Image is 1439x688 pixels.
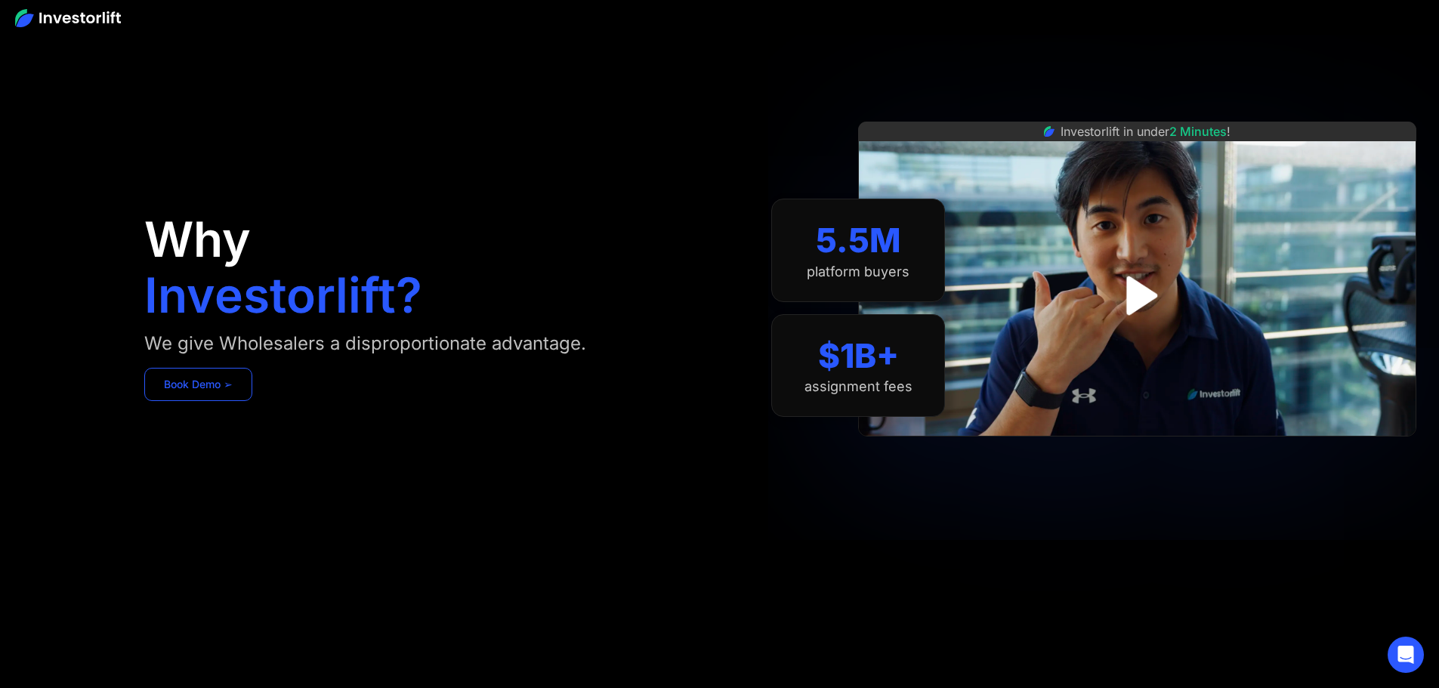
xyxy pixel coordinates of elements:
[144,215,251,264] h1: Why
[818,336,899,376] div: $1B+
[1169,124,1227,139] span: 2 Minutes
[1024,444,1251,462] iframe: Customer reviews powered by Trustpilot
[144,368,252,401] a: Book Demo ➢
[804,378,912,395] div: assignment fees
[1104,262,1171,329] a: open lightbox
[1388,637,1424,673] div: Open Intercom Messenger
[144,271,422,319] h1: Investorlift?
[1061,122,1231,140] div: Investorlift in under !
[816,221,901,261] div: 5.5M
[807,264,909,280] div: platform buyers
[144,332,586,356] div: We give Wholesalers a disproportionate advantage.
